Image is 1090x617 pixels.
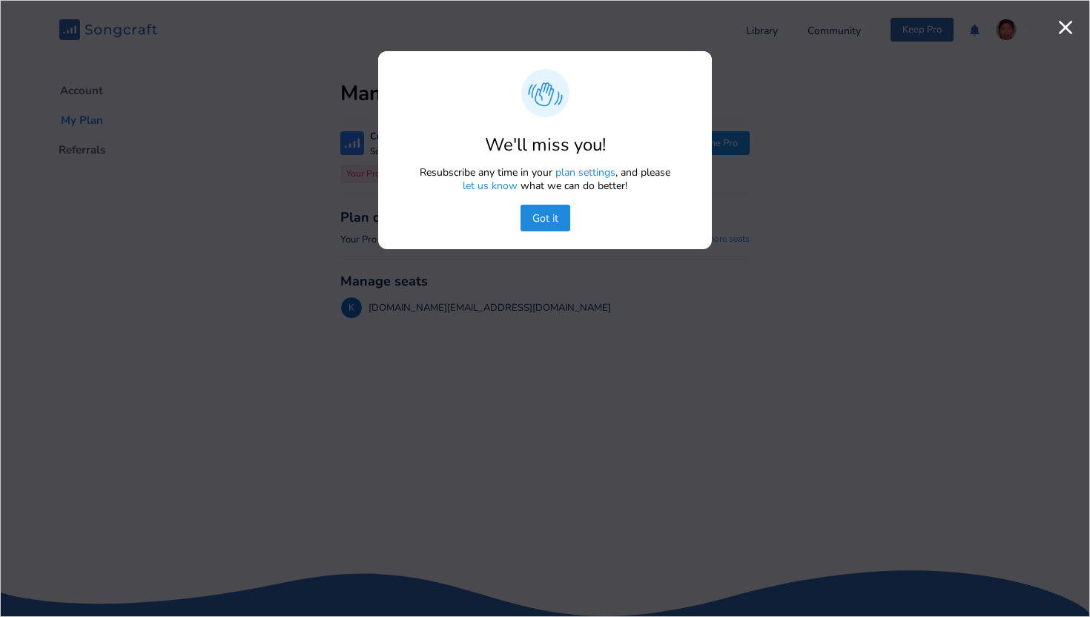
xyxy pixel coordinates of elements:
div: Resubscribe any time in your , and please what we can do better! [414,166,676,193]
h3: We'll miss you! [485,135,606,154]
button: Got it [521,205,570,231]
button: let us know [463,181,518,194]
a: plan settings [555,165,615,182]
img: image [521,69,569,117]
